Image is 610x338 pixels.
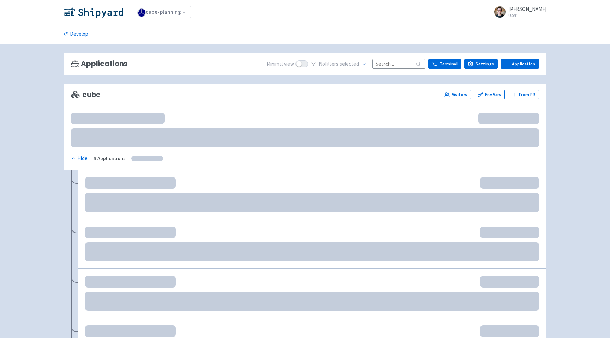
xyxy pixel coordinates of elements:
[267,60,294,68] span: Minimal view
[508,6,546,12] span: [PERSON_NAME]
[71,155,88,163] button: Hide
[319,60,359,68] span: No filter s
[372,59,425,68] input: Search...
[490,6,546,18] a: [PERSON_NAME] User
[474,90,505,99] a: Env Vars
[71,91,100,99] span: cube
[441,90,471,99] a: Visitors
[64,6,123,18] img: Shipyard logo
[71,60,127,68] h3: Applications
[94,155,126,163] div: 9 Applications
[340,60,359,67] span: selected
[508,90,539,99] button: From PR
[428,59,461,69] a: Terminal
[508,13,546,18] small: User
[64,24,88,44] a: Develop
[132,6,191,18] a: cube-planning
[464,59,498,69] a: Settings
[501,59,539,69] a: Application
